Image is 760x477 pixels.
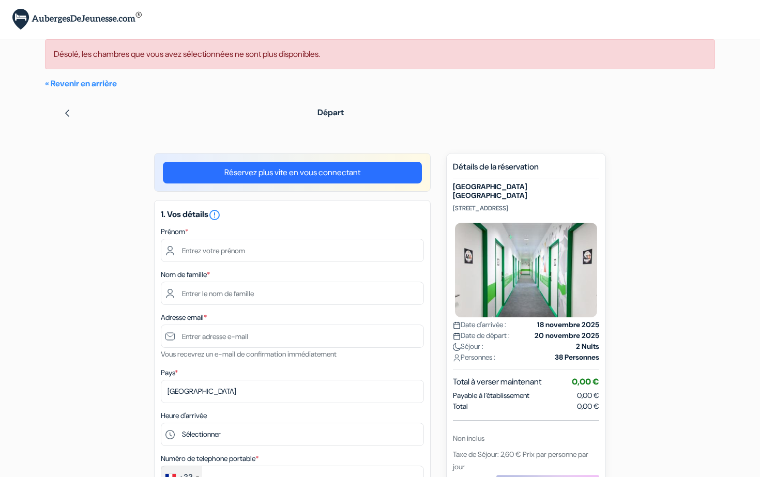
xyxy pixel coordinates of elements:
img: left_arrow.svg [63,109,71,117]
strong: 20 novembre 2025 [535,330,599,341]
h5: Détails de la réservation [453,162,599,178]
span: 0,00 € [572,376,599,387]
span: Total à verser maintenant [453,376,541,388]
img: user_icon.svg [453,354,461,362]
img: calendar.svg [453,321,461,329]
img: calendar.svg [453,332,461,340]
label: Heure d'arrivée [161,410,207,421]
input: Entrez votre prénom [161,239,424,262]
h5: 1. Vos détails [161,209,424,221]
span: Total [453,401,468,412]
img: moon.svg [453,343,461,351]
a: « Revenir en arrière [45,78,117,89]
div: Non inclus [453,433,599,444]
small: Vous recevrez un e-mail de confirmation immédiatement [161,349,337,359]
strong: 38 Personnes [555,352,599,363]
label: Nom de famille [161,269,210,280]
span: 0,00 € [577,401,599,412]
span: Taxe de Séjour: 2,60 € Prix par personne par jour [453,450,588,471]
strong: 18 novembre 2025 [537,319,599,330]
span: Séjour : [453,341,483,352]
input: Entrer le nom de famille [161,282,424,305]
h5: [GEOGRAPHIC_DATA] [GEOGRAPHIC_DATA] [453,182,599,200]
span: Date d'arrivée : [453,319,506,330]
i: error_outline [208,209,221,221]
p: [STREET_ADDRESS] [453,204,599,212]
div: Désolé, les chambres que vous avez sélectionnées ne sont plus disponibles. [45,39,715,69]
span: Personnes : [453,352,495,363]
span: Date de départ : [453,330,510,341]
span: 0,00 € [577,391,599,400]
span: Départ [317,107,344,118]
label: Numéro de telephone portable [161,453,259,464]
label: Pays [161,367,178,378]
a: error_outline [208,209,221,220]
a: Réservez plus vite en vous connectant [163,162,422,183]
strong: 2 Nuits [576,341,599,352]
img: AubergesDeJeunesse.com [12,9,142,30]
input: Entrer adresse e-mail [161,325,424,348]
label: Adresse email [161,312,207,323]
span: Payable à l’établissement [453,390,529,401]
label: Prénom [161,226,188,237]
